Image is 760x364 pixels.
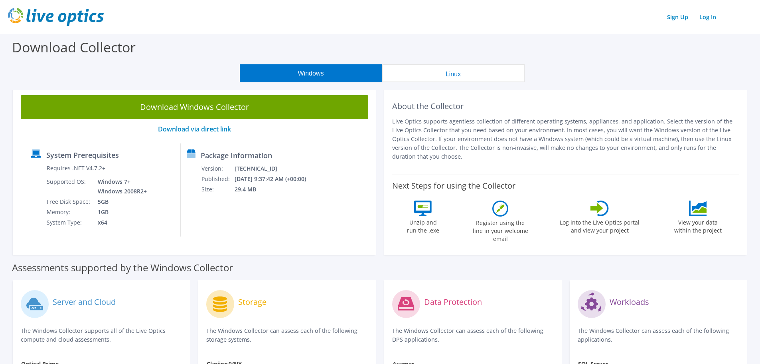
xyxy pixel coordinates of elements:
[392,101,740,111] h2: About the Collector
[238,298,266,306] label: Storage
[46,197,92,207] td: Free Disk Space:
[92,177,148,197] td: Windows 7+ Windows 2008R2+
[47,164,105,172] label: Requires .NET V4.7.2+
[12,264,233,272] label: Assessments supported by the Windows Collector
[206,326,368,344] p: The Windows Collector can assess each of the following storage systems.
[92,217,148,228] td: x64
[470,217,530,243] label: Register using the line in your welcome email
[201,184,234,195] td: Size:
[21,326,182,344] p: The Windows Collector supports all of the Live Optics compute and cloud assessments.
[92,197,148,207] td: 5GB
[405,216,441,235] label: Unzip and run the .exe
[392,117,740,161] p: Live Optics supports agentless collection of different operating systems, appliances, and applica...
[392,326,554,344] p: The Windows Collector can assess each of the following DPS applications.
[46,151,119,159] label: System Prerequisites
[424,298,482,306] label: Data Protection
[695,11,720,23] a: Log In
[669,216,726,235] label: View your data within the project
[201,174,234,184] td: Published:
[46,207,92,217] td: Memory:
[8,8,104,26] img: live_optics_svg.svg
[234,184,317,195] td: 29.4 MB
[158,125,231,133] a: Download via direct link
[382,64,525,82] button: Linux
[12,38,136,56] label: Download Collector
[46,217,92,228] td: System Type:
[53,298,116,306] label: Server and Cloud
[201,151,272,159] label: Package Information
[392,181,515,191] label: Next Steps for using the Collector
[663,11,692,23] a: Sign Up
[201,163,234,174] td: Version:
[610,298,649,306] label: Workloads
[578,326,739,344] p: The Windows Collector can assess each of the following applications.
[559,216,640,235] label: Log into the Live Optics portal and view your project
[234,174,317,184] td: [DATE] 9:37:42 AM (+00:00)
[240,64,382,82] button: Windows
[234,163,317,174] td: [TECHNICAL_ID]
[92,207,148,217] td: 1GB
[46,177,92,197] td: Supported OS:
[21,95,368,119] a: Download Windows Collector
